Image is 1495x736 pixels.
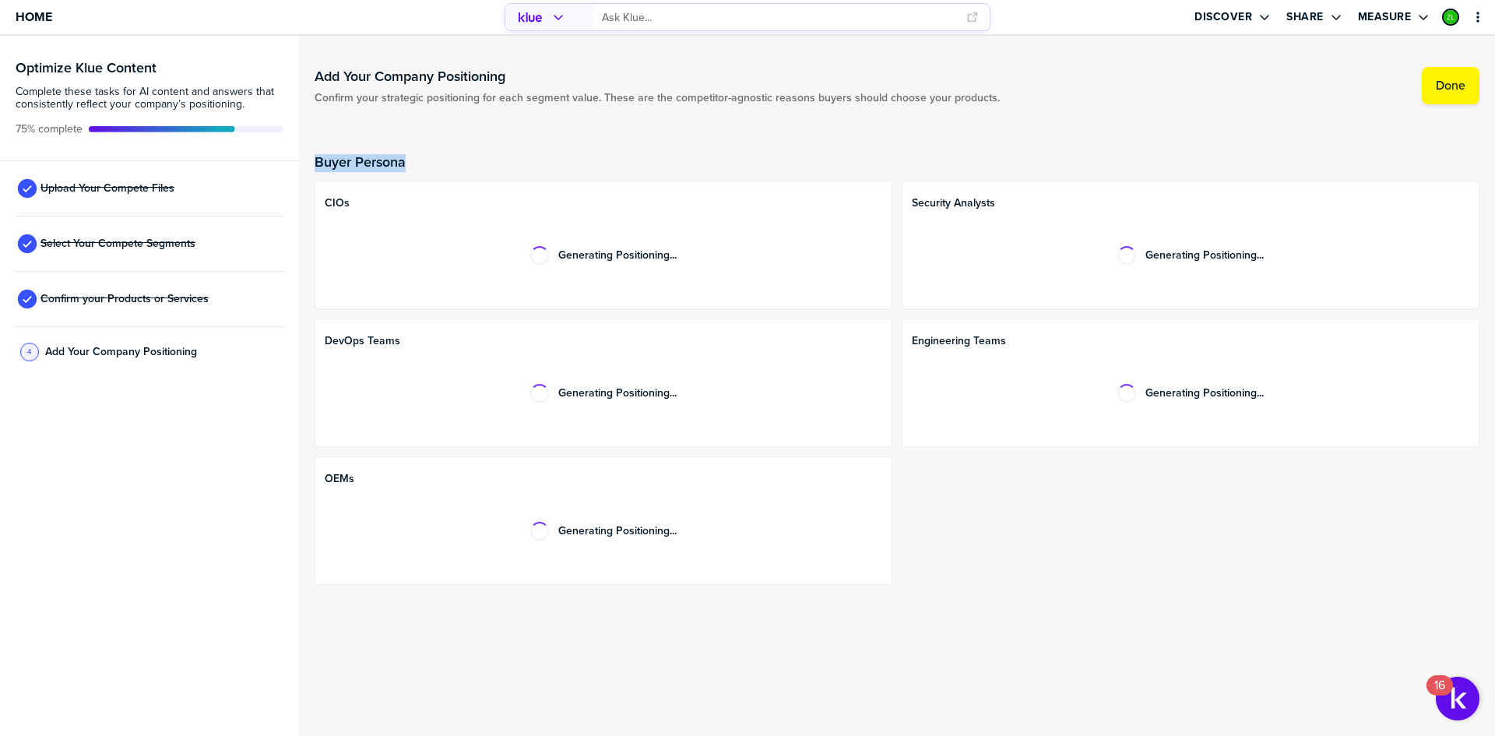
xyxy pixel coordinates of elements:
h2: Buyer Persona [315,154,1479,170]
span: OEMs [325,473,882,485]
span: Generating Positioning... [558,387,677,400]
input: Ask Klue... [602,5,957,30]
h1: Add Your Company Positioning [315,67,1000,86]
div: 16 [1434,685,1445,706]
span: 4 [27,346,32,357]
span: Engineering Teams [912,335,1469,347]
span: Complete these tasks for AI content and answers that consistently reflect your company’s position... [16,86,283,111]
button: Done [1422,67,1479,104]
a: Edit Profile [1440,7,1461,27]
span: Select Your Compete Segments [40,238,195,250]
button: Open Resource Center, 16 new notifications [1436,677,1479,720]
span: Upload Your Compete Files [40,182,174,195]
label: Done [1436,78,1465,93]
span: Generating Positioning... [558,525,677,537]
label: Discover [1194,10,1252,24]
span: Active [16,123,83,136]
span: Generating Positioning... [558,249,677,262]
div: Zev L. [1442,9,1459,26]
span: Security Analysts [912,197,1469,210]
span: Add Your Company Positioning [45,346,197,358]
span: Confirm your strategic positioning for each segment value. These are the competitor-agnostic reas... [315,92,1000,104]
span: CIOs [325,197,882,210]
img: 68efa1eb0dd1966221c28eaef6eec194-sml.png [1444,10,1458,24]
span: Generating Positioning... [1145,387,1264,400]
span: Generating Positioning... [1145,249,1264,262]
span: Confirm your Products or Services [40,293,209,305]
label: Measure [1358,10,1412,24]
label: Share [1286,10,1324,24]
span: DevOps Teams [325,335,882,347]
span: Home [16,10,52,23]
h3: Optimize Klue Content [16,61,283,75]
